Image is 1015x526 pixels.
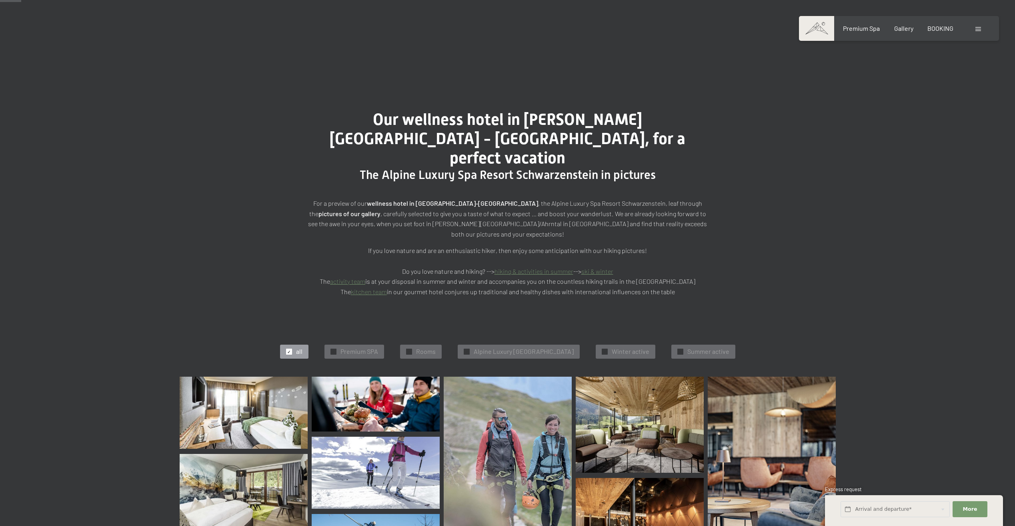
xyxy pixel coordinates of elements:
[312,437,440,509] img: Gallery – our hotel in Valle Aurina, in Italy
[312,377,440,432] img: Gallery – our hotel in Valle Aurina, in Italy
[825,486,862,492] span: Express request
[308,245,708,297] p: If you love nature and are an enthusiastic hiker, then enjoy some anticipation with our hiking pi...
[360,168,656,182] span: The Alpine Luxury Spa Resort Schwarzenstein in pictures
[494,267,573,275] a: hiking & activities in summer
[953,501,987,518] button: More
[318,210,380,217] strong: pictures of our gallery
[687,347,729,356] span: Summer active
[296,347,302,356] span: all
[330,277,365,285] a: activity team
[465,349,468,355] span: ✓
[407,349,410,355] span: ✓
[843,24,880,32] a: Premium Spa
[287,349,290,355] span: ✓
[474,347,574,356] span: Alpine Luxury [GEOGRAPHIC_DATA]
[963,506,977,513] span: More
[894,24,913,32] a: Gallery
[581,267,613,275] a: ski & winter
[612,347,649,356] span: Winter active
[367,199,538,207] strong: wellness hotel in [GEOGRAPHIC_DATA]-[GEOGRAPHIC_DATA]
[576,377,704,473] img: [Translate to Englisch:]
[679,349,682,355] span: ✓
[332,349,335,355] span: ✓
[927,24,953,32] a: BOOKING
[416,347,436,356] span: Rooms
[351,288,387,295] a: kitchen team
[603,349,606,355] span: ✓
[180,377,308,449] img: Gallery – our hotel in Valle Aurina, in Italy
[340,347,378,356] span: Premium SPA
[330,110,685,167] span: Our wellness hotel in [PERSON_NAME][GEOGRAPHIC_DATA] - [GEOGRAPHIC_DATA], for a perfect vacation
[308,198,708,239] p: For a preview of our , the Alpine Luxury Spa Resort Schwarzenstein, leaf through the , carefully ...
